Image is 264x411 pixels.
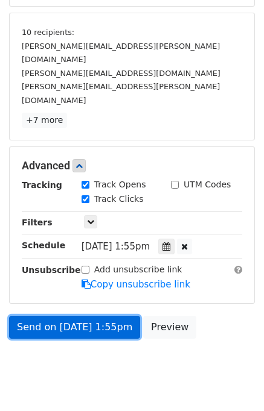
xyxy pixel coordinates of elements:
small: [PERSON_NAME][EMAIL_ADDRESS][PERSON_NAME][DOMAIN_NAME] [22,42,220,64]
small: 10 recipients: [22,28,74,37]
label: UTM Codes [184,178,231,191]
strong: Filters [22,218,53,227]
a: +7 more [22,113,67,128]
a: Send on [DATE] 1:55pm [9,316,140,339]
small: [PERSON_NAME][EMAIL_ADDRESS][DOMAIN_NAME] [22,69,221,78]
strong: Tracking [22,180,62,190]
small: [PERSON_NAME][EMAIL_ADDRESS][PERSON_NAME][DOMAIN_NAME] [22,82,220,105]
h5: Advanced [22,159,242,172]
strong: Schedule [22,240,65,250]
a: Preview [143,316,196,339]
span: [DATE] 1:55pm [82,241,150,252]
label: Track Opens [94,178,146,191]
label: Add unsubscribe link [94,263,182,276]
a: Copy unsubscribe link [82,279,190,290]
label: Track Clicks [94,193,144,205]
iframe: Chat Widget [204,353,264,411]
strong: Unsubscribe [22,265,81,275]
